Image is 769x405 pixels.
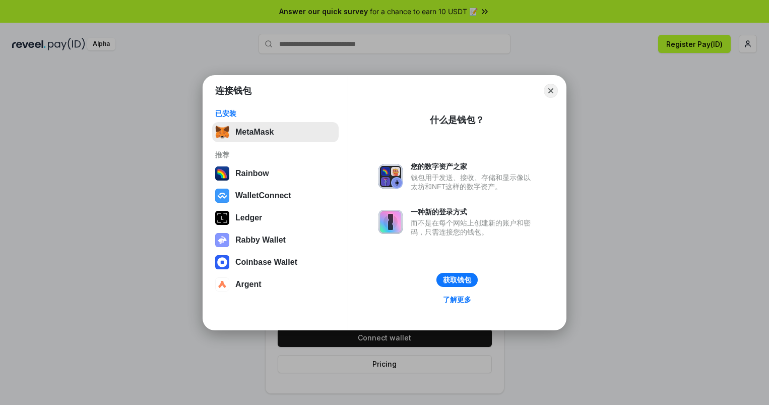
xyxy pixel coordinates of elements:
button: Close [544,84,558,98]
img: svg+xml,%3Csvg%20xmlns%3D%22http%3A%2F%2Fwww.w3.org%2F2000%2Fsvg%22%20fill%3D%22none%22%20viewBox... [215,233,229,247]
img: svg+xml,%3Csvg%20width%3D%2228%22%20height%3D%2228%22%20viewBox%3D%220%200%2028%2028%22%20fill%3D... [215,277,229,292]
img: svg+xml,%3Csvg%20xmlns%3D%22http%3A%2F%2Fwww.w3.org%2F2000%2Fsvg%22%20width%3D%2228%22%20height%3... [215,211,229,225]
img: svg+xml,%3Csvg%20width%3D%2228%22%20height%3D%2228%22%20viewBox%3D%220%200%2028%2028%22%20fill%3D... [215,189,229,203]
button: Rainbow [212,163,339,184]
img: svg+xml,%3Csvg%20width%3D%22120%22%20height%3D%22120%22%20viewBox%3D%220%200%20120%20120%22%20fil... [215,166,229,181]
h1: 连接钱包 [215,85,251,97]
div: 什么是钱包？ [430,114,484,126]
button: 获取钱包 [436,273,478,287]
div: 已安装 [215,109,336,118]
div: MetaMask [235,128,274,137]
button: Ledger [212,208,339,228]
button: MetaMask [212,122,339,142]
div: Argent [235,280,262,289]
div: 您的数字资产之家 [411,162,536,171]
div: Ledger [235,213,262,222]
div: 了解更多 [443,295,471,304]
div: 推荐 [215,150,336,159]
img: svg+xml,%3Csvg%20xmlns%3D%22http%3A%2F%2Fwww.w3.org%2F2000%2Fsvg%22%20fill%3D%22none%22%20viewBox... [378,210,403,234]
button: Coinbase Wallet [212,252,339,272]
div: 获取钱包 [443,275,471,284]
div: 一种新的登录方式 [411,207,536,216]
button: Argent [212,274,339,295]
img: svg+xml,%3Csvg%20fill%3D%22none%22%20height%3D%2233%22%20viewBox%3D%220%200%2035%2033%22%20width%... [215,125,229,139]
div: WalletConnect [235,191,291,200]
button: Rabby Wallet [212,230,339,250]
img: svg+xml,%3Csvg%20xmlns%3D%22http%3A%2F%2Fwww.w3.org%2F2000%2Fsvg%22%20fill%3D%22none%22%20viewBox... [378,164,403,189]
div: 钱包用于发送、接收、存储和显示像以太坊和NFT这样的数字资产。 [411,173,536,191]
div: Coinbase Wallet [235,258,297,267]
button: WalletConnect [212,186,339,206]
div: 而不是在每个网站上创建新的账户和密码，只需连接您的钱包。 [411,218,536,237]
img: svg+xml,%3Csvg%20width%3D%2228%22%20height%3D%2228%22%20viewBox%3D%220%200%2028%2028%22%20fill%3D... [215,255,229,269]
a: 了解更多 [437,293,477,306]
div: Rainbow [235,169,269,178]
div: Rabby Wallet [235,236,286,245]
